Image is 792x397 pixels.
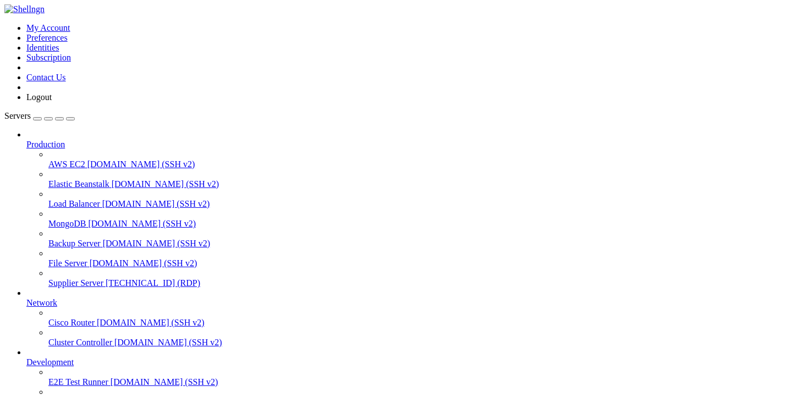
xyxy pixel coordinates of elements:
[87,159,195,169] span: [DOMAIN_NAME] (SSH v2)
[26,357,788,367] a: Development
[48,249,788,268] li: File Server [DOMAIN_NAME] (SSH v2)
[102,199,210,208] span: [DOMAIN_NAME] (SSH v2)
[48,367,788,387] li: E2E Test Runner [DOMAIN_NAME] (SSH v2)
[48,179,109,189] span: Elastic Beanstalk
[26,140,788,150] a: Production
[48,308,788,328] li: Cisco Router [DOMAIN_NAME] (SSH v2)
[48,258,788,268] a: File Server [DOMAIN_NAME] (SSH v2)
[114,338,222,347] span: [DOMAIN_NAME] (SSH v2)
[48,150,788,169] li: AWS EC2 [DOMAIN_NAME] (SSH v2)
[26,53,71,62] a: Subscription
[48,338,112,347] span: Cluster Controller
[48,338,788,348] a: Cluster Controller [DOMAIN_NAME] (SSH v2)
[4,111,31,120] span: Servers
[48,318,788,328] a: Cisco Router [DOMAIN_NAME] (SSH v2)
[48,318,95,327] span: Cisco Router
[48,268,788,288] li: Supplier Server [TECHNICAL_ID] (RDP)
[4,111,75,120] a: Servers
[26,92,52,102] a: Logout
[48,219,86,228] span: MongoDB
[48,239,101,248] span: Backup Server
[26,43,59,52] a: Identities
[90,258,197,268] span: [DOMAIN_NAME] (SSH v2)
[106,278,200,288] span: [TECHNICAL_ID] (RDP)
[111,377,218,387] span: [DOMAIN_NAME] (SSH v2)
[26,73,66,82] a: Contact Us
[103,239,211,248] span: [DOMAIN_NAME] (SSH v2)
[48,189,788,209] li: Load Balancer [DOMAIN_NAME] (SSH v2)
[88,219,196,228] span: [DOMAIN_NAME] (SSH v2)
[48,159,85,169] span: AWS EC2
[26,33,68,42] a: Preferences
[48,169,788,189] li: Elastic Beanstalk [DOMAIN_NAME] (SSH v2)
[26,357,74,367] span: Development
[48,229,788,249] li: Backup Server [DOMAIN_NAME] (SSH v2)
[26,298,788,308] a: Network
[112,179,219,189] span: [DOMAIN_NAME] (SSH v2)
[26,288,788,348] li: Network
[26,23,70,32] a: My Account
[48,179,788,189] a: Elastic Beanstalk [DOMAIN_NAME] (SSH v2)
[97,318,205,327] span: [DOMAIN_NAME] (SSH v2)
[48,159,788,169] a: AWS EC2 [DOMAIN_NAME] (SSH v2)
[4,4,45,14] img: Shellngn
[48,278,788,288] a: Supplier Server [TECHNICAL_ID] (RDP)
[48,258,87,268] span: File Server
[26,130,788,288] li: Production
[48,377,108,387] span: E2E Test Runner
[48,377,788,387] a: E2E Test Runner [DOMAIN_NAME] (SSH v2)
[48,278,103,288] span: Supplier Server
[26,140,65,149] span: Production
[48,239,788,249] a: Backup Server [DOMAIN_NAME] (SSH v2)
[48,209,788,229] li: MongoDB [DOMAIN_NAME] (SSH v2)
[48,328,788,348] li: Cluster Controller [DOMAIN_NAME] (SSH v2)
[48,219,788,229] a: MongoDB [DOMAIN_NAME] (SSH v2)
[48,199,788,209] a: Load Balancer [DOMAIN_NAME] (SSH v2)
[26,298,57,307] span: Network
[48,199,100,208] span: Load Balancer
